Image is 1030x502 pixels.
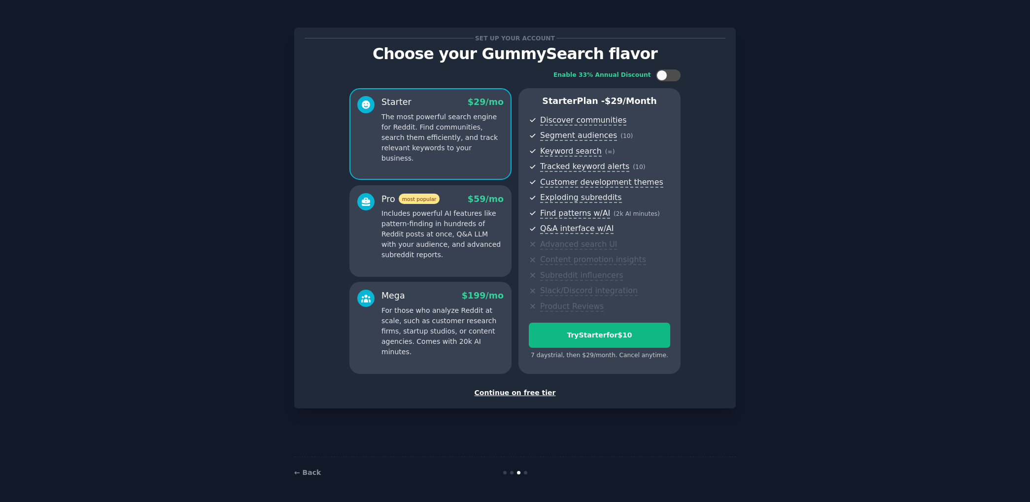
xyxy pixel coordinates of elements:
span: ( ∞ ) [605,148,615,155]
span: Keyword search [540,146,602,157]
div: 7 days trial, then $ 29 /month . Cancel anytime. [529,351,670,360]
span: Q&A interface w/AI [540,224,614,234]
span: Slack/Discord integration [540,286,638,296]
div: Pro [381,193,440,205]
div: Enable 33% Annual Discount [553,71,651,80]
span: Segment audiences [540,131,617,141]
span: most popular [399,194,440,204]
span: Tracked keyword alerts [540,162,629,172]
span: $ 29 /month [605,96,657,106]
span: Exploding subreddits [540,193,621,203]
span: Product Reviews [540,301,604,312]
span: Customer development themes [540,177,663,188]
p: Includes powerful AI features like pattern-finding in hundreds of Reddit posts at once, Q&A LLM w... [381,208,504,260]
div: Continue on free tier [305,388,725,398]
span: Subreddit influencers [540,270,623,281]
span: $ 29 /mo [468,97,504,107]
span: Discover communities [540,115,626,126]
span: $ 59 /mo [468,194,504,204]
p: The most powerful search engine for Reddit. Find communities, search them efficiently, and track ... [381,112,504,164]
div: Starter [381,96,412,108]
div: Try Starter for $10 [529,330,670,340]
span: ( 10 ) [620,133,633,139]
div: Mega [381,290,405,302]
span: Set up your account [474,33,557,43]
span: Content promotion insights [540,255,646,265]
span: Find patterns w/AI [540,208,610,219]
button: TryStarterfor$10 [529,323,670,348]
span: ( 2k AI minutes ) [614,210,660,217]
p: Choose your GummySearch flavor [305,45,725,63]
span: $ 199 /mo [462,291,504,301]
span: Advanced search UI [540,239,617,250]
a: ← Back [294,469,321,476]
span: ( 10 ) [633,164,645,170]
p: For those who analyze Reddit at scale, such as customer research firms, startup studios, or conte... [381,305,504,357]
p: Starter Plan - [529,95,670,107]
